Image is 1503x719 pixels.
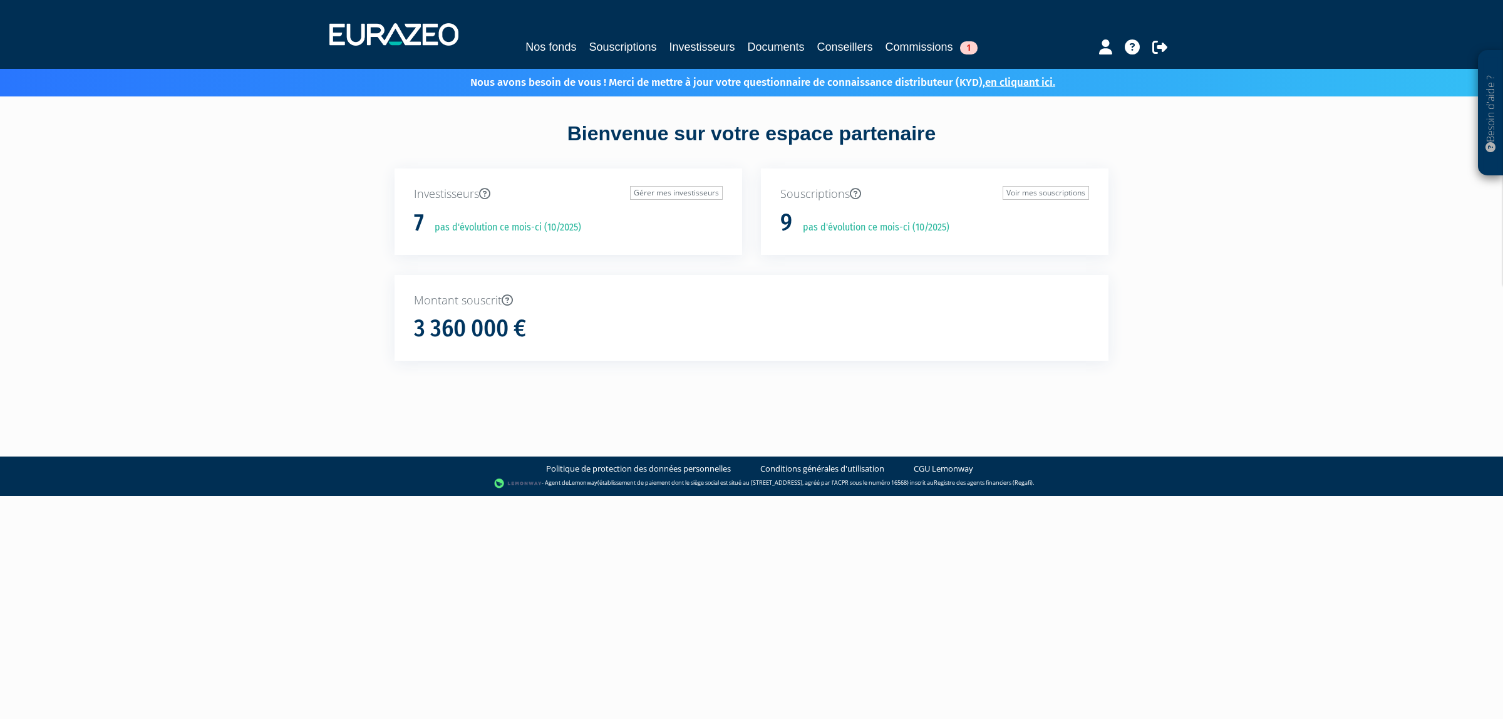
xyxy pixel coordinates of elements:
p: Montant souscrit [414,292,1089,309]
div: Bienvenue sur votre espace partenaire [385,120,1118,168]
a: Registre des agents financiers (Regafi) [934,479,1033,487]
img: 1732889491-logotype_eurazeo_blanc_rvb.png [329,23,458,46]
a: CGU Lemonway [914,463,973,475]
a: Conseillers [817,38,873,56]
p: Investisseurs [414,186,723,202]
a: Voir mes souscriptions [1003,186,1089,200]
a: Souscriptions [589,38,656,56]
a: Conditions générales d'utilisation [760,463,884,475]
img: logo-lemonway.png [494,477,542,490]
div: - Agent de (établissement de paiement dont le siège social est situé au [STREET_ADDRESS], agréé p... [13,477,1490,490]
p: pas d'évolution ce mois-ci (10/2025) [794,220,949,235]
h1: 3 360 000 € [414,316,526,342]
a: Lemonway [569,479,597,487]
a: Commissions1 [886,38,978,56]
a: Gérer mes investisseurs [630,186,723,200]
span: 1 [960,41,978,54]
h1: 7 [414,210,424,236]
p: pas d'évolution ce mois-ci (10/2025) [426,220,581,235]
a: Politique de protection des données personnelles [546,463,731,475]
a: en cliquant ici. [985,76,1055,89]
a: Investisseurs [669,38,735,56]
p: Souscriptions [780,186,1089,202]
a: Nos fonds [525,38,576,56]
a: Documents [748,38,805,56]
p: Besoin d'aide ? [1484,57,1498,170]
h1: 9 [780,210,792,236]
p: Nous avons besoin de vous ! Merci de mettre à jour votre questionnaire de connaissance distribute... [434,72,1055,90]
